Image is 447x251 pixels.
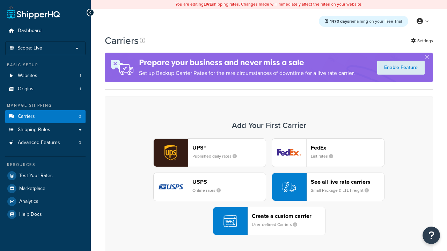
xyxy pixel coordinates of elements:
img: icon-carrier-liverate-becf4550.svg [283,180,296,193]
div: Resources [5,162,86,168]
button: Create a custom carrierUser-defined Carriers [213,207,325,235]
span: Test Your Rates [19,173,53,179]
b: LIVE [204,1,212,7]
span: 1 [80,73,81,79]
button: usps logoUSPSOnline rates [153,173,266,201]
a: ShipperHQ Home [7,5,60,19]
li: Advanced Features [5,136,86,149]
div: remaining on your Free Trial [319,16,408,27]
img: fedEx logo [272,139,306,167]
span: Advanced Features [18,140,60,146]
small: Published daily rates [192,153,242,159]
li: Carriers [5,110,86,123]
button: ups logoUPS®Published daily rates [153,138,266,167]
span: Dashboard [18,28,42,34]
span: Carriers [18,114,35,120]
a: Enable Feature [377,61,425,75]
span: 1 [80,86,81,92]
div: Manage Shipping [5,102,86,108]
span: Scope: Live [17,45,42,51]
a: Advanced Features 0 [5,136,86,149]
a: Analytics [5,195,86,208]
header: UPS® [192,144,266,151]
span: Shipping Rules [18,127,50,133]
h4: Prepare your business and never miss a sale [139,57,355,68]
button: fedEx logoFedExList rates [272,138,384,167]
small: Small Package & LTL Freight [311,187,374,193]
a: Test Your Rates [5,169,86,182]
span: Help Docs [19,212,42,218]
span: Websites [18,73,37,79]
strong: 1470 days [330,18,349,24]
small: Online rates [192,187,226,193]
button: See all live rate carriersSmall Package & LTL Freight [272,173,384,201]
h1: Carriers [105,34,139,47]
span: Analytics [19,199,38,205]
li: Origins [5,83,86,96]
span: 0 [79,140,81,146]
button: Open Resource Center [423,227,440,244]
li: Websites [5,69,86,82]
h3: Add Your First Carrier [112,121,426,130]
a: Origins 1 [5,83,86,96]
span: Origins [18,86,34,92]
header: USPS [192,178,266,185]
a: Settings [411,36,433,46]
img: icon-carrier-custom-c93b8a24.svg [223,214,237,228]
div: Basic Setup [5,62,86,68]
p: Set up Backup Carrier Rates for the rare circumstances of downtime for a live rate carrier. [139,68,355,78]
small: User-defined Carriers [252,221,303,228]
img: usps logo [154,173,188,201]
header: FedEx [311,144,384,151]
a: Help Docs [5,208,86,221]
a: Dashboard [5,24,86,37]
img: ups logo [154,139,188,167]
a: Websites 1 [5,69,86,82]
small: List rates [311,153,339,159]
header: Create a custom carrier [252,213,325,219]
span: Marketplace [19,186,45,192]
a: Marketplace [5,182,86,195]
header: See all live rate carriers [311,178,384,185]
span: 0 [79,114,81,120]
a: Shipping Rules [5,123,86,136]
img: ad-rules-rateshop-fe6ec290ccb7230408bd80ed9643f0289d75e0ffd9eb532fc0e269fcd187b520.png [105,53,139,82]
a: Carriers 0 [5,110,86,123]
